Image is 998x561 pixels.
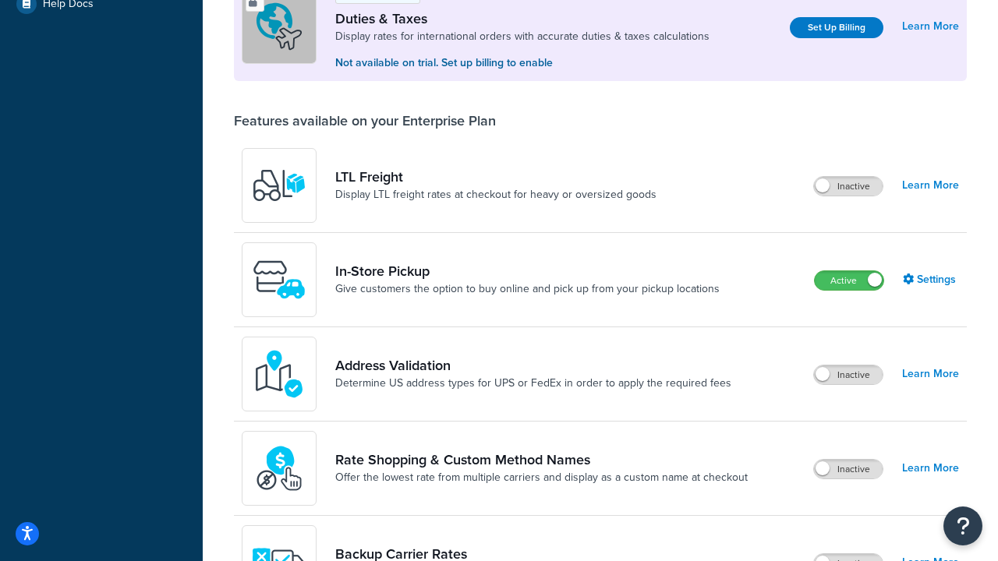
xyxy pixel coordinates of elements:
[335,55,710,72] p: Not available on trial. Set up billing to enable
[252,441,306,496] img: icon-duo-feat-rate-shopping-ecdd8bed.png
[790,17,883,38] a: Set Up Billing
[335,281,720,297] a: Give customers the option to buy online and pick up from your pickup locations
[335,470,748,485] a: Offer the lowest rate from multiple carriers and display as a custom name at checkout
[335,187,656,203] a: Display LTL freight rates at checkout for heavy or oversized goods
[814,460,883,478] label: Inactive
[234,112,496,129] div: Features available on your Enterprise Plan
[335,168,656,185] a: LTL Freight
[902,16,959,37] a: Learn More
[902,175,959,196] a: Learn More
[252,347,306,401] img: kIG8fy0lQAAAABJRU5ErkJggg==
[335,29,710,44] a: Display rates for international orders with accurate duties & taxes calculations
[943,506,982,545] button: Open Resource Center
[335,10,710,27] a: Duties & Taxes
[335,357,731,374] a: Address Validation
[815,271,883,290] label: Active
[902,457,959,479] a: Learn More
[902,363,959,385] a: Learn More
[335,451,748,468] a: Rate Shopping & Custom Method Names
[903,269,959,291] a: Settings
[814,177,883,196] label: Inactive
[814,365,883,384] label: Inactive
[335,263,720,280] a: In-Store Pickup
[252,158,306,213] img: y79ZsPf0fXUFUhFXDzUgf+ktZg5F2+ohG75+v3d2s1D9TjoU8PiyCIluIjV41seZevKCRuEjTPPOKHJsQcmKCXGdfprl3L4q7...
[252,252,306,307] img: wfgcfpwTIucLEAAAAASUVORK5CYII=
[335,376,731,391] a: Determine US address types for UPS or FedEx in order to apply the required fees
